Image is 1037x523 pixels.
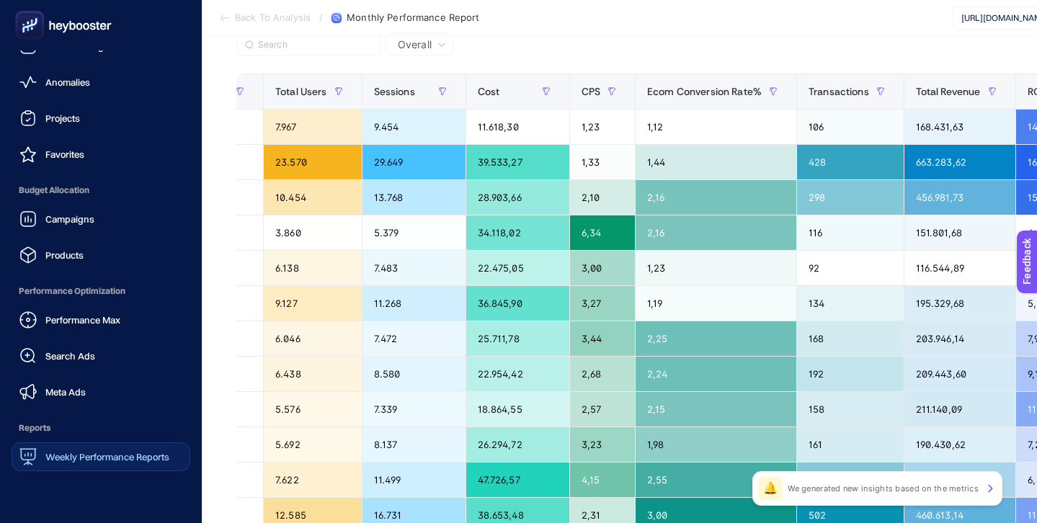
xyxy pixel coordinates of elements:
div: 22.954,42 [466,357,569,391]
div: 2,24 [636,357,796,391]
div: 2,10 [570,180,635,215]
div: 6,34 [570,215,635,250]
a: Favorites [12,140,190,169]
div: 39.533,27 [466,145,569,179]
div: 168 [797,321,904,356]
div: 34.118,02 [466,215,569,250]
span: Total Users [275,86,327,97]
div: 18.864,55 [466,392,569,426]
div: 1,44 [636,145,796,179]
span: Back To Analysis [235,12,311,24]
div: 3,23 [570,427,635,462]
div: 2,16 [636,215,796,250]
a: Weekly Performance Reports [12,442,190,471]
a: Projects [12,104,190,133]
div: 203.946,14 [904,321,1016,356]
div: 192 [797,357,904,391]
div: 1,23 [570,109,635,144]
div: 293 [797,462,904,497]
div: 2,16 [636,180,796,215]
div: 2,25 [636,321,796,356]
div: 134 [797,286,904,321]
div: 1,98 [636,427,796,462]
div: 151.801,68 [904,215,1016,250]
div: 7.339 [362,392,466,426]
span: Budget Allocation [12,176,190,205]
a: Search Ads [12,341,190,370]
span: Performance Optimization [12,277,190,305]
div: 22.475,05 [466,251,569,285]
span: CPS [582,86,600,97]
span: Products [45,249,84,261]
span: Monthly Performance Report [347,12,479,24]
div: 2,68 [570,357,635,391]
div: 🔔 [759,477,782,500]
div: 1,12 [636,109,796,144]
a: Performance Max [12,305,190,334]
div: 25.711,78 [466,321,569,356]
span: Favorites [45,148,84,160]
div: 2,15 [636,392,796,426]
div: 209.443,60 [904,357,1016,391]
div: 5.692 [264,427,362,462]
div: 9.127 [264,286,362,321]
div: 211.140,09 [904,392,1016,426]
a: Campaigns [12,205,190,233]
div: 5.379 [362,215,466,250]
div: 7.472 [362,321,466,356]
div: 26.294,72 [466,427,569,462]
a: Anomalies [12,68,190,97]
div: 29.649 [362,145,466,179]
span: Total Revenue [916,86,981,97]
span: Performance Max [45,314,120,326]
a: Meta Ads [12,377,190,406]
div: 7.622 [264,462,362,497]
div: 3,44 [570,321,635,356]
div: 8.580 [362,357,466,391]
div: 6.138 [264,251,362,285]
input: Search [258,40,372,50]
div: 3,27 [570,286,635,321]
div: 1,23 [636,251,796,285]
div: 1,19 [636,286,796,321]
span: Cost [478,86,500,97]
div: 6.046 [264,321,362,356]
div: 195.329,68 [904,286,1016,321]
div: 11.268 [362,286,466,321]
div: 106 [797,109,904,144]
div: 298 [797,180,904,215]
div: 2,57 [570,392,635,426]
span: Ecom Conversion Rate% [647,86,762,97]
div: 7.967 [264,109,362,144]
span: Anomalies [45,76,90,88]
div: 23.570 [264,145,362,179]
div: 168.431,63 [904,109,1016,144]
div: 7.483 [362,251,466,285]
span: Transactions [809,86,869,97]
div: 3,00 [570,251,635,285]
div: 11.499 [362,462,466,497]
span: Weekly Performance Reports [45,451,169,462]
div: 2,55 [636,462,796,497]
span: Overall [398,37,432,52]
div: 1,33 [570,145,635,179]
div: 13.768 [362,180,466,215]
div: 161 [797,427,904,462]
div: 11.618,30 [466,109,569,144]
div: 158 [797,392,904,426]
div: 6.438 [264,357,362,391]
div: 28.903,66 [466,180,569,215]
span: Meta Ads [45,386,86,398]
div: 5.576 [264,392,362,426]
span: Campaigns [45,213,94,225]
div: 92 [797,251,904,285]
div: 663.283,62 [904,145,1016,179]
span: Search Ads [45,350,95,362]
span: Feedback [9,4,55,16]
div: 10.454 [264,180,362,215]
div: 8.137 [362,427,466,462]
span: / [319,12,323,23]
div: 47.726,57 [466,462,569,497]
div: 3.860 [264,215,362,250]
span: Projects [45,112,80,124]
